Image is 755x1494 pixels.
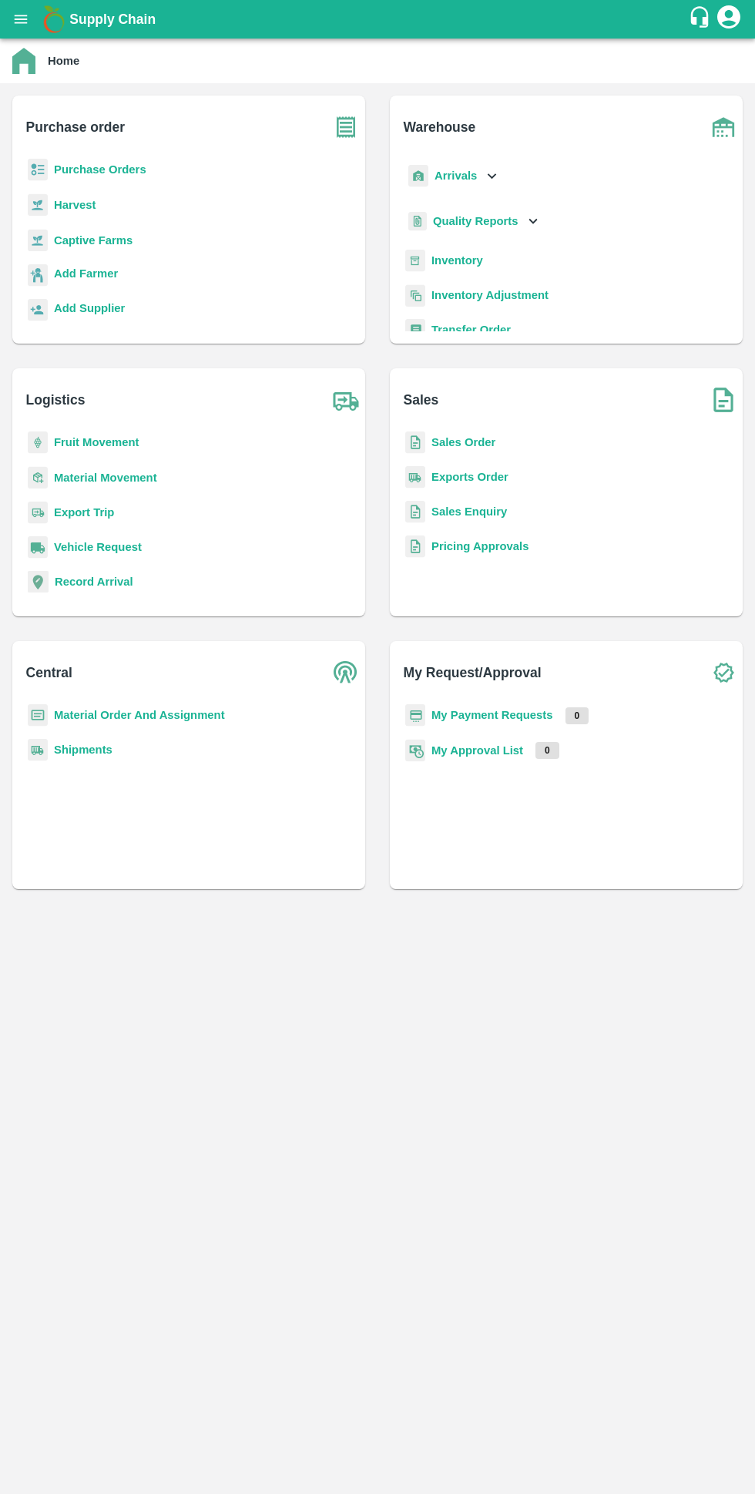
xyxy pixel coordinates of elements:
img: whInventory [405,250,425,272]
b: Add Supplier [54,302,125,314]
img: shipments [28,739,48,761]
a: Shipments [54,744,112,756]
img: home [12,48,35,74]
img: sales [405,431,425,454]
b: Sales [404,389,439,411]
div: customer-support [688,5,715,33]
img: check [704,653,743,692]
img: centralMaterial [28,704,48,727]
a: Record Arrival [55,576,133,588]
b: Purchase order [26,116,125,138]
a: Inventory Adjustment [431,289,549,301]
img: delivery [28,502,48,524]
a: Exports Order [431,471,508,483]
a: Harvest [54,199,96,211]
a: Captive Farms [54,234,133,247]
img: supplier [28,299,48,321]
a: Inventory [431,254,483,267]
img: purchase [327,108,365,146]
a: Material Movement [54,472,157,484]
img: fruit [28,431,48,454]
a: Export Trip [54,506,114,519]
b: Add Farmer [54,267,118,280]
img: central [327,653,365,692]
b: My Request/Approval [404,662,542,683]
img: whArrival [408,165,428,187]
b: Arrivals [435,170,477,182]
a: Material Order And Assignment [54,709,225,721]
img: inventory [405,284,425,307]
div: account of current user [715,3,743,35]
img: approval [405,739,425,762]
a: Sales Order [431,436,495,448]
img: material [28,466,48,489]
img: logo [39,4,69,35]
a: Vehicle Request [54,541,142,553]
img: harvest [28,193,48,217]
img: sales [405,501,425,523]
img: farmer [28,264,48,287]
b: Supply Chain [69,12,156,27]
b: Central [26,662,72,683]
img: reciept [28,159,48,181]
b: Quality Reports [433,215,518,227]
p: 0 [535,742,559,759]
b: Logistics [26,389,86,411]
a: Supply Chain [69,8,688,30]
img: shipments [405,466,425,488]
p: 0 [565,707,589,724]
a: Fruit Movement [54,436,139,448]
a: Add Supplier [54,300,125,321]
img: soSales [704,381,743,419]
img: sales [405,535,425,558]
button: open drawer [3,2,39,37]
b: Home [48,55,79,67]
img: whTransfer [405,319,425,341]
img: truck [327,381,365,419]
img: qualityReport [408,212,427,231]
div: Quality Reports [405,206,542,237]
a: Sales Enquiry [431,505,507,518]
img: recordArrival [28,571,49,593]
img: payment [405,704,425,727]
a: My Payment Requests [431,709,553,721]
div: Arrivals [405,159,501,193]
img: warehouse [704,108,743,146]
a: Add Farmer [54,265,118,286]
a: Purchase Orders [54,163,146,176]
a: Pricing Approvals [431,540,528,552]
img: vehicle [28,536,48,559]
img: harvest [28,229,48,252]
a: My Approval List [431,744,523,757]
a: Transfer Order [431,324,511,336]
b: Warehouse [404,116,476,138]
